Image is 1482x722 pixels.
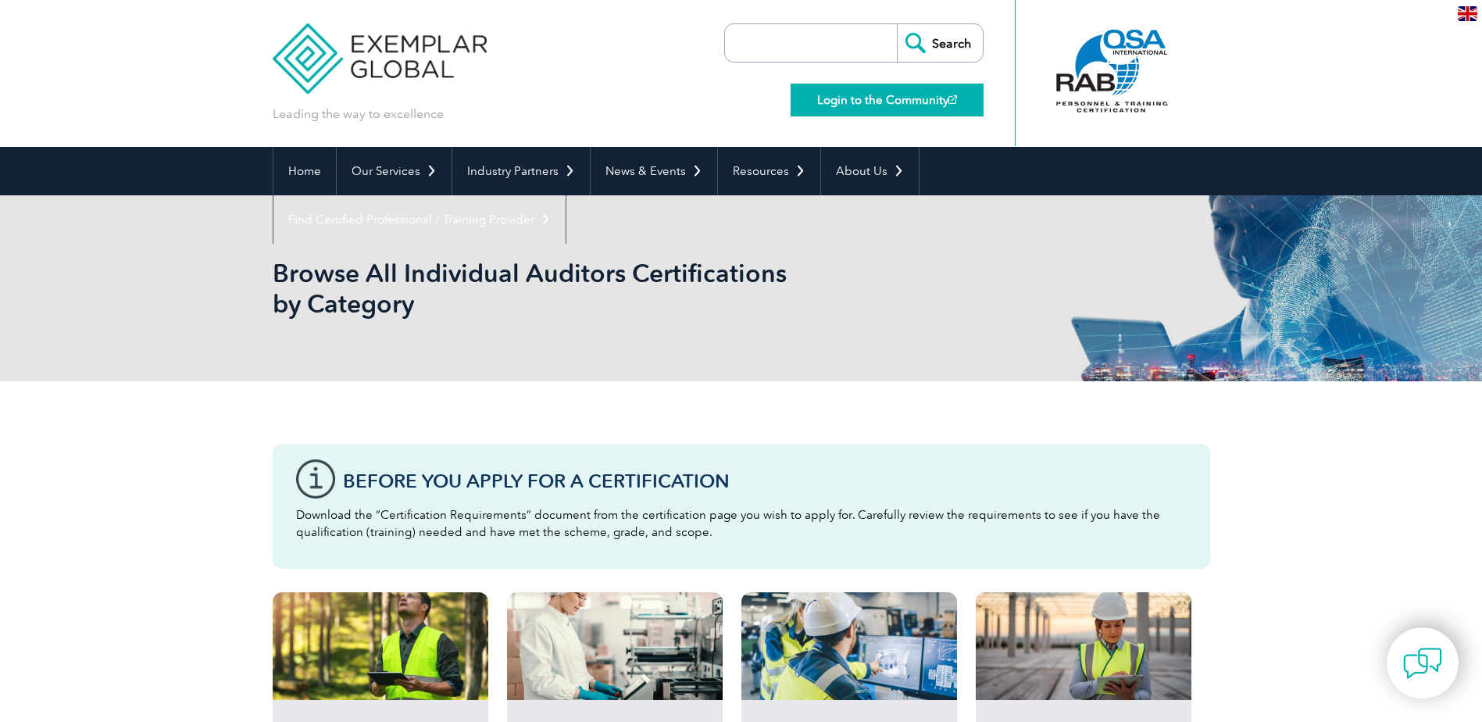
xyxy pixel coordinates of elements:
[718,147,820,195] a: Resources
[791,84,984,116] a: Login to the Community
[273,258,873,319] h1: Browse All Individual Auditors Certifications by Category
[1403,644,1442,683] img: contact-chat.png
[452,147,590,195] a: Industry Partners
[296,506,1187,541] p: Download the “Certification Requirements” document from the certification page you wish to apply ...
[343,471,1187,491] h3: Before You Apply For a Certification
[948,95,957,104] img: open_square.png
[821,147,919,195] a: About Us
[1458,6,1477,21] img: en
[591,147,717,195] a: News & Events
[273,195,566,244] a: Find Certified Professional / Training Provider
[337,147,452,195] a: Our Services
[897,24,983,62] input: Search
[273,105,444,123] p: Leading the way to excellence
[273,147,336,195] a: Home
